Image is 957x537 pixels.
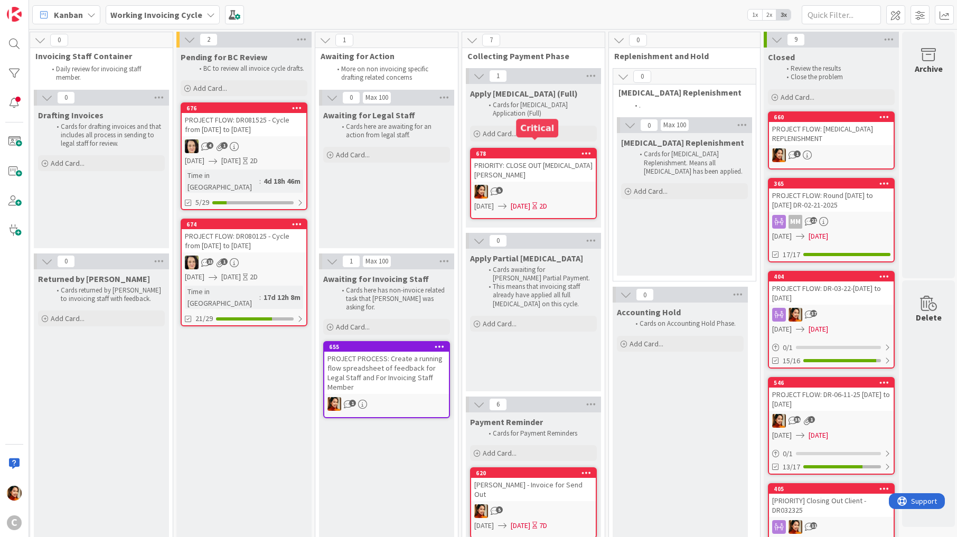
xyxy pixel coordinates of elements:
[331,65,446,82] li: More on non invoicing specific drafting related concerns
[489,398,507,411] span: 6
[511,520,530,531] span: [DATE]
[768,178,895,262] a: 365PROJECT FLOW: Round [DATE] to [DATE] DR-02-21-2025MM[DATE][DATE]17/17
[640,119,658,131] span: 0
[614,51,747,61] span: Replenishment and Hold
[772,324,792,335] span: [DATE]
[783,461,800,473] span: 13/17
[789,520,802,534] img: PM
[769,388,894,411] div: PROJECT FLOW: DR-06-11-25 [DATE] to [DATE]
[772,430,792,441] span: [DATE]
[476,469,596,477] div: 620
[57,255,75,268] span: 0
[185,271,204,282] span: [DATE]
[185,286,259,309] div: Time in [GEOGRAPHIC_DATA]
[474,504,488,518] img: PM
[483,319,517,328] span: Add Card...
[182,139,306,153] div: BL
[200,33,218,46] span: 2
[769,179,894,212] div: 365PROJECT FLOW: Round [DATE] to [DATE] DR-02-21-2025
[470,253,583,263] span: Apply Partial Retainer
[781,92,814,102] span: Add Card...
[324,342,449,394] div: 655PROJECT PROCESS: Create a running flow spreadsheet of feedback for Legal Staff and For Invoici...
[38,110,104,120] span: Drafting Invoices
[496,187,503,194] span: 5
[365,259,388,264] div: Max 100
[774,273,894,280] div: 404
[539,520,547,531] div: 7D
[259,291,261,303] span: :
[182,113,306,136] div: PROJECT FLOW: DR081525 - Cycle from [DATE] to [DATE]
[783,448,793,459] span: 0 / 1
[471,149,596,158] div: 678
[916,311,942,324] div: Delete
[46,65,161,82] li: Daily review for invoicing staff member.
[482,34,500,46] span: 7
[789,308,802,322] img: PM
[634,186,668,196] span: Add Card...
[629,34,647,46] span: 0
[471,158,596,182] div: PRIORITY: CLOSE OUT [MEDICAL_DATA][PERSON_NAME]
[221,258,228,265] span: 1
[774,379,894,387] div: 546
[365,95,388,100] div: Max 100
[51,314,85,323] span: Add Card...
[781,73,893,81] li: Close the problem
[470,417,543,427] span: Payment Reminder
[342,255,360,268] span: 1
[261,291,303,303] div: 17d 12h 8m
[51,286,163,304] li: Cards returned by [PERSON_NAME] to invoicing staff with feedback.
[810,522,817,529] span: 11
[496,506,503,513] span: 5
[470,148,597,219] a: 678PRIORITY: CLOSE OUT [MEDICAL_DATA][PERSON_NAME]PM[DATE][DATE]2D
[207,142,213,149] span: 4
[467,51,592,61] span: Collecting Payment Phase
[769,281,894,305] div: PROJECT FLOW: DR-03-22-[DATE] to [DATE]
[915,62,943,75] div: Archive
[186,105,306,112] div: 676
[794,416,801,423] span: 35
[7,486,22,501] img: PM
[769,272,894,281] div: 404
[618,87,743,98] span: Retainer Replenishment
[54,8,83,21] span: Kanban
[182,220,306,252] div: 674PROJECT FLOW: DR080125 - Cycle from [DATE] to [DATE]
[342,91,360,104] span: 0
[193,64,306,73] li: BC to review all invoice cycle drafts.
[181,52,267,62] span: Pending for BC Review
[489,234,507,247] span: 0
[22,2,48,14] span: Support
[809,231,828,242] span: [DATE]
[474,185,488,199] img: PM
[483,429,595,438] li: Cards for Payment Reminders
[769,484,894,494] div: 405
[630,339,663,348] span: Add Card...
[772,414,786,428] img: PM
[471,185,596,199] div: PM
[769,272,894,305] div: 404PROJECT FLOW: DR-03-22-[DATE] to [DATE]
[323,341,450,418] a: 655PROJECT PROCESS: Create a running flow spreadsheet of feedback for Legal Staff and For Invoici...
[349,400,356,407] span: 1
[335,34,353,46] span: 1
[769,148,894,162] div: PM
[261,175,303,187] div: 4d 18h 46m
[794,150,801,157] span: 1
[768,377,895,475] a: 546PROJECT FLOW: DR-06-11-25 [DATE] to [DATE]PM[DATE][DATE]0/113/17
[182,256,306,269] div: BL
[476,150,596,157] div: 678
[810,310,817,317] span: 37
[511,201,530,212] span: [DATE]
[781,64,893,73] li: Review the results
[769,179,894,189] div: 365
[38,274,150,284] span: Returned by Breanna
[768,271,895,369] a: 404PROJECT FLOW: DR-03-22-[DATE] to [DATE]PM[DATE][DATE]0/115/16
[776,10,791,20] span: 3x
[483,282,595,308] li: This means that invoicing staff already have applied all full [MEDICAL_DATA] on this cycle.
[250,155,258,166] div: 2D
[471,468,596,478] div: 620
[630,319,742,328] li: Cards on Accounting Hold Phase.
[7,515,22,530] div: C
[769,341,894,354] div: 0/1
[185,256,199,269] img: BL
[329,343,449,351] div: 655
[323,110,415,120] span: Awaiting for Legal Staff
